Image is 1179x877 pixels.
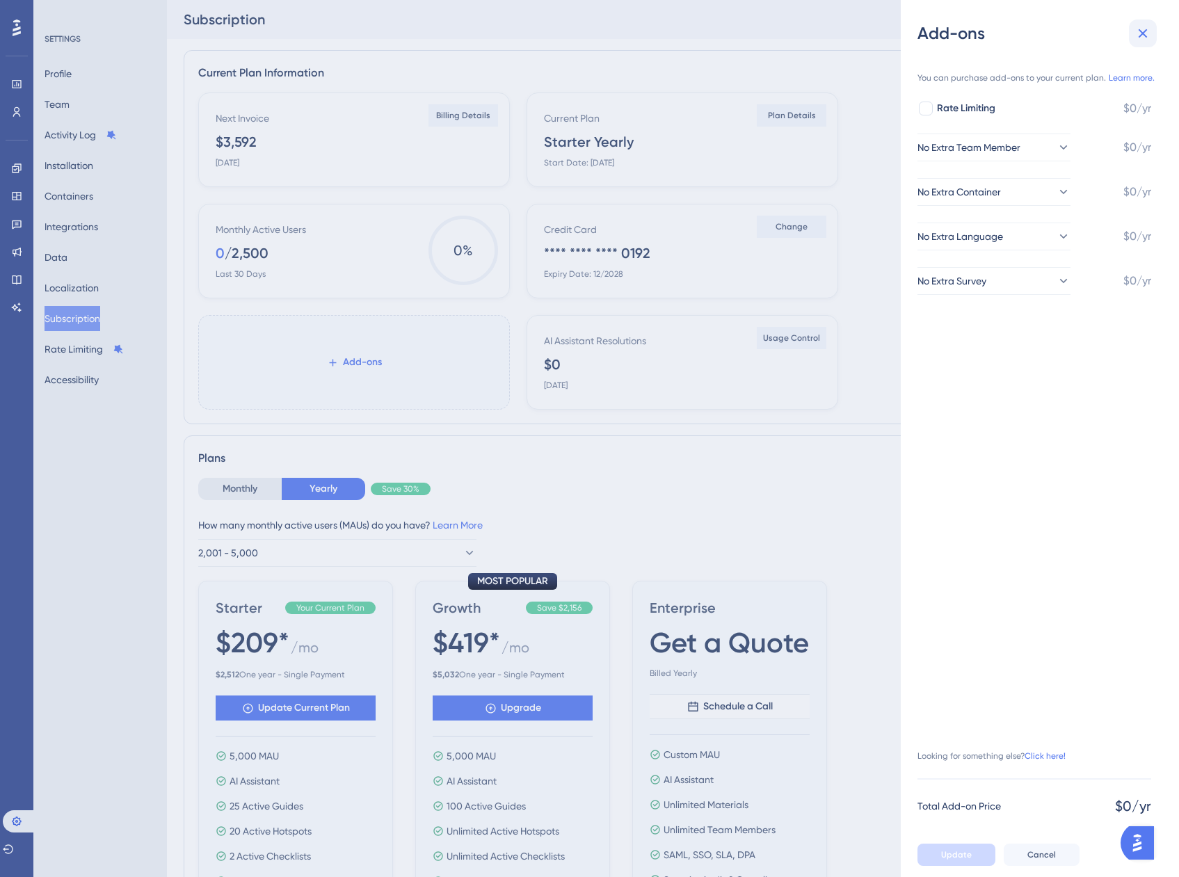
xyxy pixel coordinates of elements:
[1123,100,1151,117] span: $0/yr
[917,228,1003,245] span: No Extra Language
[917,267,1070,295] button: No Extra Survey
[917,178,1070,206] button: No Extra Container
[937,100,995,117] span: Rate Limiting
[1121,822,1162,864] iframe: UserGuiding AI Assistant Launcher
[941,849,972,860] span: Update
[917,134,1070,161] button: No Extra Team Member
[917,750,1025,762] span: Looking for something else?
[1123,139,1151,156] span: $0/yr
[917,22,1162,45] div: Add-ons
[1123,184,1151,200] span: $0/yr
[1123,273,1151,289] span: $0/yr
[1115,796,1151,816] span: $0/yr
[917,139,1020,156] span: No Extra Team Member
[917,273,986,289] span: No Extra Survey
[917,184,1001,200] span: No Extra Container
[1004,844,1080,866] button: Cancel
[917,844,995,866] button: Update
[917,798,1001,814] span: Total Add-on Price
[917,72,1106,83] span: You can purchase add-ons to your current plan.
[1027,849,1056,860] span: Cancel
[1025,750,1066,762] a: Click here!
[917,223,1070,250] button: No Extra Language
[1109,72,1155,83] a: Learn more.
[1123,228,1151,245] span: $0/yr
